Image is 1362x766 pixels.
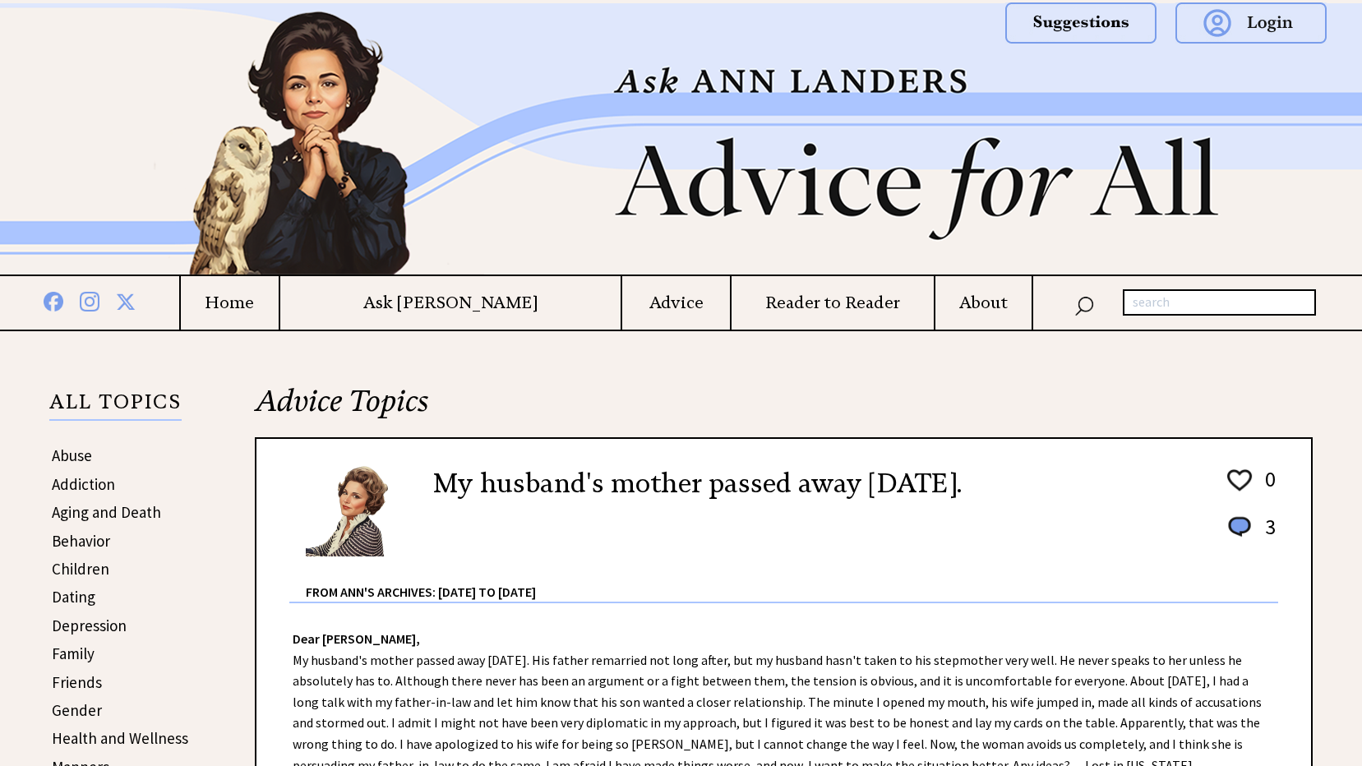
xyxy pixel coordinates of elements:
td: 3 [1257,513,1277,556]
a: About [935,293,1032,313]
a: Reader to Reader [732,293,935,313]
a: Gender [52,700,102,720]
td: 0 [1257,465,1277,511]
a: Dating [52,587,95,607]
h2: Advice Topics [255,381,1313,437]
img: facebook%20blue.png [44,288,63,311]
img: x%20blue.png [116,289,136,311]
a: Aging and Death [52,502,161,522]
img: message_round%201.png [1225,514,1254,540]
img: login.png [1175,2,1327,44]
a: Behavior [52,531,110,551]
a: Abuse [52,445,92,465]
img: heart_outline%201.png [1225,466,1254,495]
a: Ask [PERSON_NAME] [280,293,621,313]
img: search_nav.png [1074,293,1094,316]
p: ALL TOPICS [49,393,182,421]
img: suggestions.png [1005,2,1157,44]
a: Health and Wellness [52,728,188,748]
a: Family [52,644,95,663]
strong: Dear [PERSON_NAME], [293,630,420,647]
a: Addiction [52,474,115,494]
img: instagram%20blue.png [80,288,99,311]
a: Advice [622,293,729,313]
a: Friends [52,672,102,692]
a: Depression [52,616,127,635]
img: Ann6%20v2%20small.png [306,464,409,556]
a: Children [52,559,109,579]
a: Home [181,293,279,313]
img: header2b_v1.png [90,3,1273,275]
div: From Ann's Archives: [DATE] to [DATE] [306,558,1278,602]
h2: My husband's mother passed away [DATE]. [433,464,962,503]
img: right_new2.png [1273,3,1281,275]
input: search [1123,289,1316,316]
